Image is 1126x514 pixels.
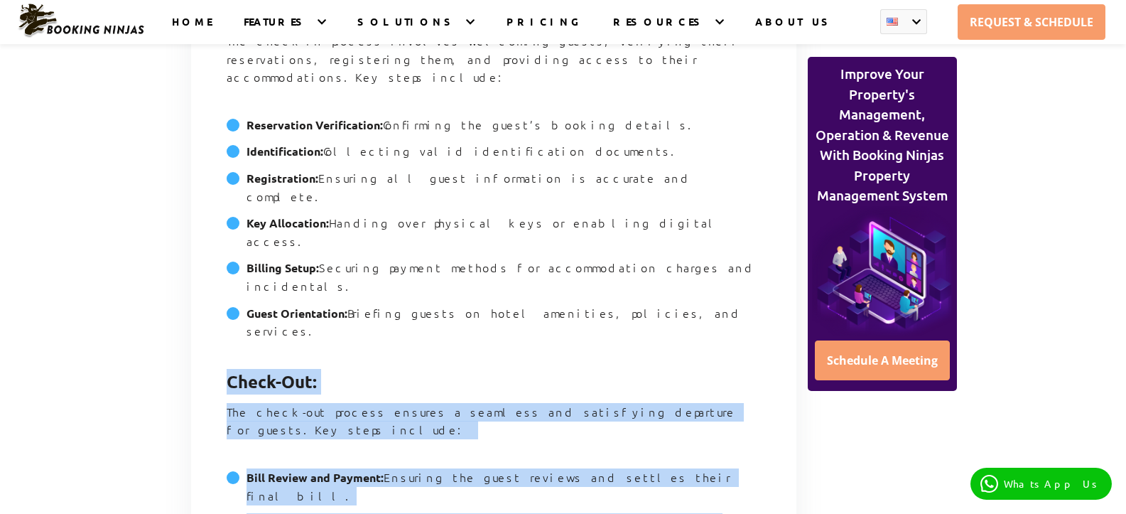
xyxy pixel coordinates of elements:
li: Briefing guests on hotel amenities, policies, and services. [227,304,761,349]
strong: Bill Review and Payment: [247,470,384,485]
strong: Guest Orientation: [247,306,347,321]
strong: Reservation Verification: [247,117,383,132]
img: Booking Ninjas Logo [17,3,145,38]
a: REQUEST & SCHEDULE [958,4,1105,40]
li: Ensuring all guest information is accurate and complete. [227,169,761,214]
a: Schedule A Meeting [815,341,950,380]
a: PRICING [507,15,581,44]
strong: Identification: [247,144,323,159]
img: blog-cta-bg_aside.png [812,206,953,336]
a: FEATURES [244,15,308,44]
strong: Billing Setup: [247,260,319,275]
strong: Check-Out: [227,370,317,392]
p: The check-out process ensures a seamless and satisfying departure for guests. Key steps include: [227,403,761,457]
p: WhatsApp Us [1004,478,1102,490]
li: Collecting valid identification documents. [227,142,761,169]
p: The check-in process involves welcoming guests, verifying their reservations, registering them, a... [227,32,761,105]
a: SOLUTIONS [357,15,457,44]
a: RESOURCES [613,15,706,44]
li: Handing over physical keys or enabling digital access. [227,214,761,259]
a: WhatsApp Us [970,468,1112,500]
strong: Key Allocation: [247,215,329,230]
li: Securing payment methods for accommodation charges and incidentals. [227,259,761,304]
p: Improve Your Property's Management, Operation & Revenue With Booking Ninjas Property Management S... [812,64,953,206]
a: HOME [172,15,212,44]
li: Ensuring the guest reviews and settles their final bill. [227,469,761,513]
li: Confirming the guest’s booking details. [227,116,761,143]
a: ABOUT US [755,15,834,44]
strong: Registration: [247,171,318,186]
